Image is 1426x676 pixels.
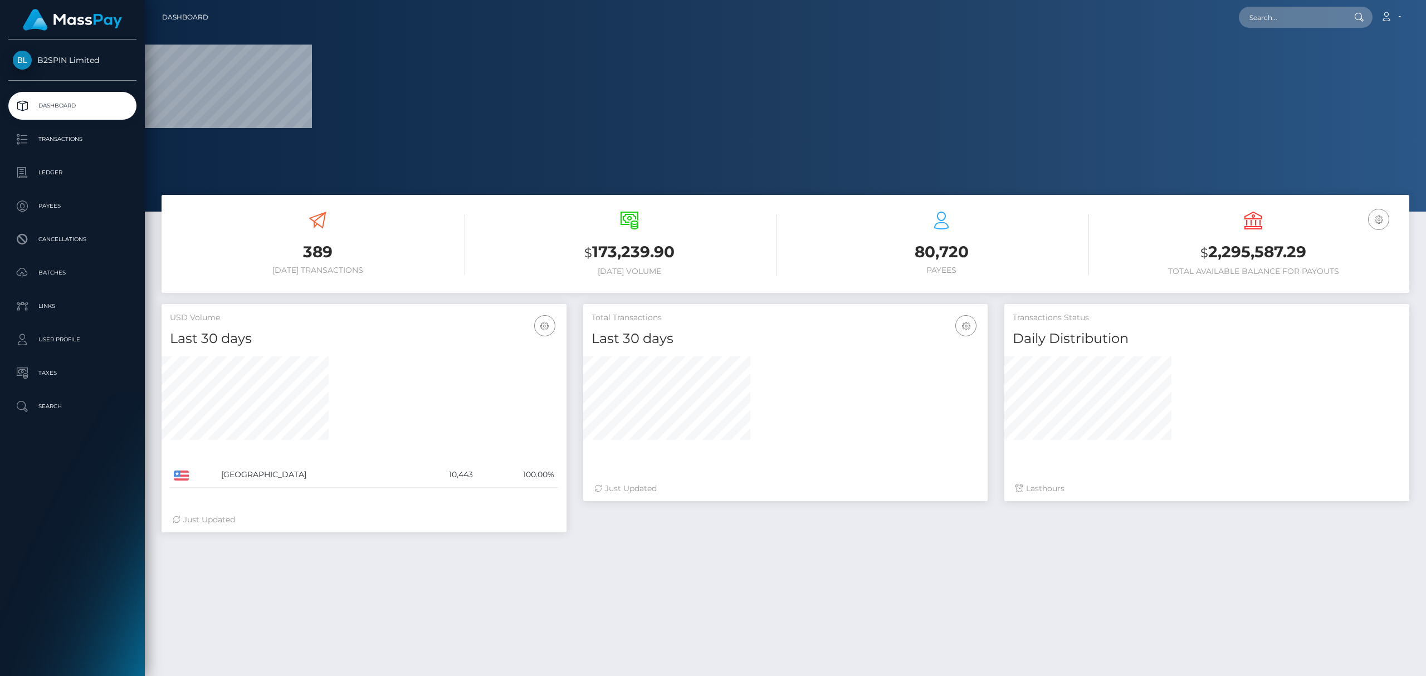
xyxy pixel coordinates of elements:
[170,241,465,263] h3: 389
[13,51,32,70] img: B2SPIN Limited
[411,462,477,488] td: 10,443
[8,125,136,153] a: Transactions
[170,312,558,324] h5: USD Volume
[174,471,189,481] img: US.png
[592,329,980,349] h4: Last 30 days
[13,298,132,315] p: Links
[8,326,136,354] a: User Profile
[162,6,208,29] a: Dashboard
[1239,7,1344,28] input: Search...
[794,241,1089,263] h3: 80,720
[13,398,132,415] p: Search
[23,9,122,31] img: MassPay Logo
[170,329,558,349] h4: Last 30 days
[13,231,132,248] p: Cancellations
[8,359,136,387] a: Taxes
[1106,267,1401,276] h6: Total Available Balance for Payouts
[594,483,977,494] div: Just Updated
[173,514,555,526] div: Just Updated
[1013,329,1401,349] h4: Daily Distribution
[8,92,136,120] a: Dashboard
[1200,245,1208,261] small: $
[13,131,132,148] p: Transactions
[584,245,592,261] small: $
[13,198,132,214] p: Payees
[13,331,132,348] p: User Profile
[8,192,136,220] a: Payees
[13,97,132,114] p: Dashboard
[13,365,132,381] p: Taxes
[8,393,136,420] a: Search
[1013,312,1401,324] h5: Transactions Status
[13,264,132,281] p: Batches
[8,226,136,253] a: Cancellations
[170,266,465,275] h6: [DATE] Transactions
[482,241,777,264] h3: 173,239.90
[8,159,136,187] a: Ledger
[794,266,1089,275] h6: Payees
[13,164,132,181] p: Ledger
[477,462,558,488] td: 100.00%
[592,312,980,324] h5: Total Transactions
[482,267,777,276] h6: [DATE] Volume
[8,55,136,65] span: B2SPIN Limited
[8,259,136,287] a: Batches
[217,462,411,488] td: [GEOGRAPHIC_DATA]
[8,292,136,320] a: Links
[1015,483,1398,494] div: Last hours
[1106,241,1401,264] h3: 2,295,587.29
